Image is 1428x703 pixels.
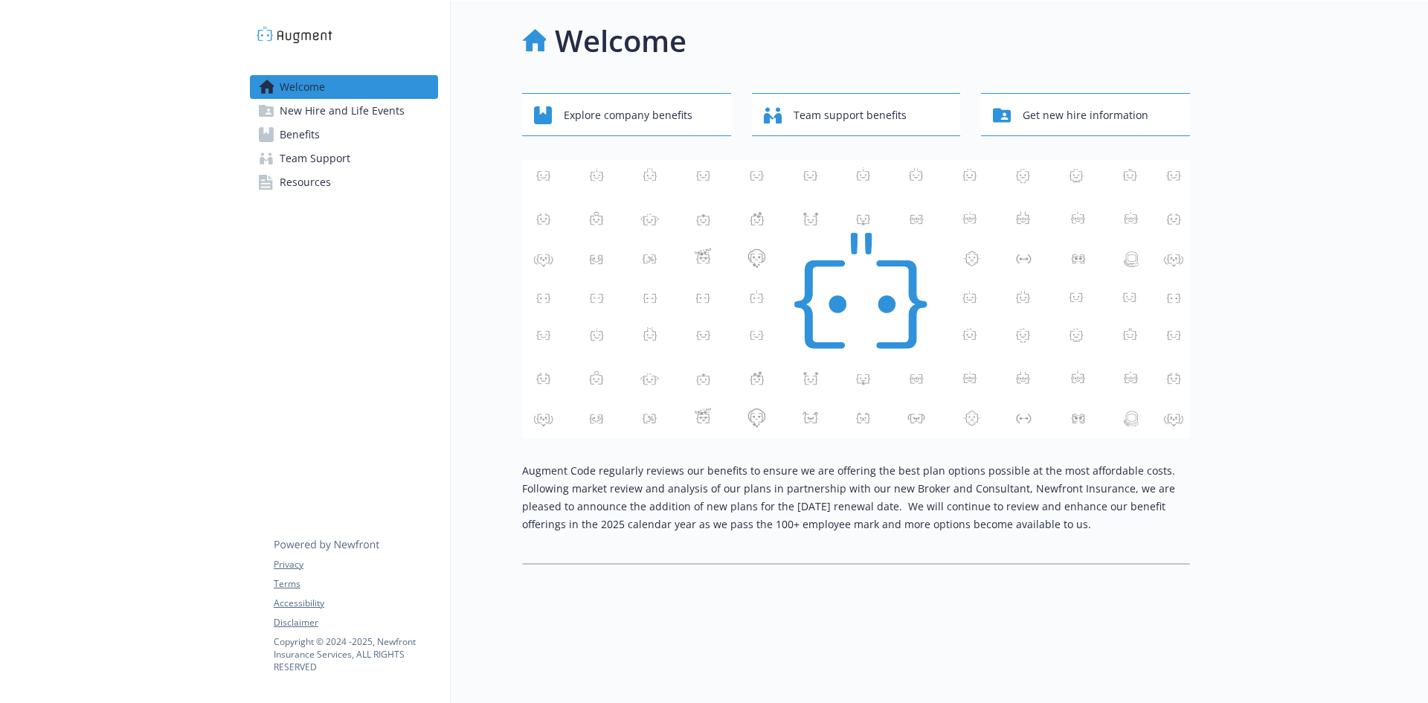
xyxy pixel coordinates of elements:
[274,577,437,591] a: Terms
[274,635,437,673] p: Copyright © 2024 - 2025 , Newfront Insurance Services, ALL RIGHTS RESERVED
[274,616,437,629] a: Disclaimer
[280,75,325,99] span: Welcome
[280,147,350,170] span: Team Support
[250,123,438,147] a: Benefits
[522,160,1190,438] img: overview page banner
[752,93,961,136] button: Team support benefits
[280,99,405,123] span: New Hire and Life Events
[274,558,437,571] a: Privacy
[564,101,692,129] span: Explore company benefits
[250,75,438,99] a: Welcome
[280,123,320,147] span: Benefits
[250,147,438,170] a: Team Support
[522,462,1190,533] p: Augment Code regularly reviews our benefits to ensure we are offering the best plan options possi...
[274,597,437,610] a: Accessibility
[555,19,686,63] h1: Welcome
[981,93,1190,136] button: Get new hire information
[522,93,731,136] button: Explore company benefits
[1023,101,1148,129] span: Get new hire information
[250,99,438,123] a: New Hire and Life Events
[250,170,438,194] a: Resources
[794,101,907,129] span: Team support benefits
[280,170,331,194] span: Resources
